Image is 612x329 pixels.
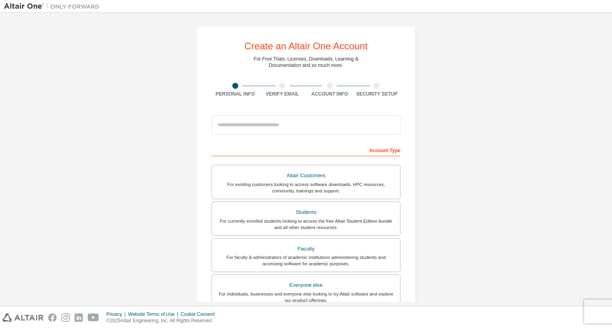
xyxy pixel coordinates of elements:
[128,311,180,317] div: Website Terms of Use
[244,41,368,51] div: Create an Altair One Account
[61,313,70,322] img: instagram.svg
[106,317,220,324] p: © 2025 Altair Engineering, Inc. All Rights Reserved.
[180,311,219,317] div: Cookie Consent
[75,313,83,322] img: linkedin.svg
[254,56,359,69] div: For Free Trials, Licenses, Downloads, Learning & Documentation and so much more.
[212,143,400,156] div: Account Type
[306,91,353,97] div: Account Info
[217,181,395,194] div: For existing customers looking to access software downloads, HPC resources, community, trainings ...
[48,313,57,322] img: facebook.svg
[217,254,395,267] div: For faculty & administrators of academic institutions administering students and accessing softwa...
[217,207,395,218] div: Students
[217,243,395,255] div: Faculty
[4,2,104,10] img: Altair One
[106,311,128,317] div: Privacy
[217,218,395,231] div: For currently enrolled students looking to access the free Altair Student Edition bundle and all ...
[2,313,43,322] img: altair_logo.svg
[259,91,306,97] div: Verify Email
[353,91,401,97] div: Security Setup
[88,313,99,322] img: youtube.svg
[217,291,395,304] div: For individuals, businesses and everyone else looking to try Altair software and explore our prod...
[212,91,259,97] div: Personal Info
[217,280,395,291] div: Everyone else
[217,170,395,181] div: Altair Customers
